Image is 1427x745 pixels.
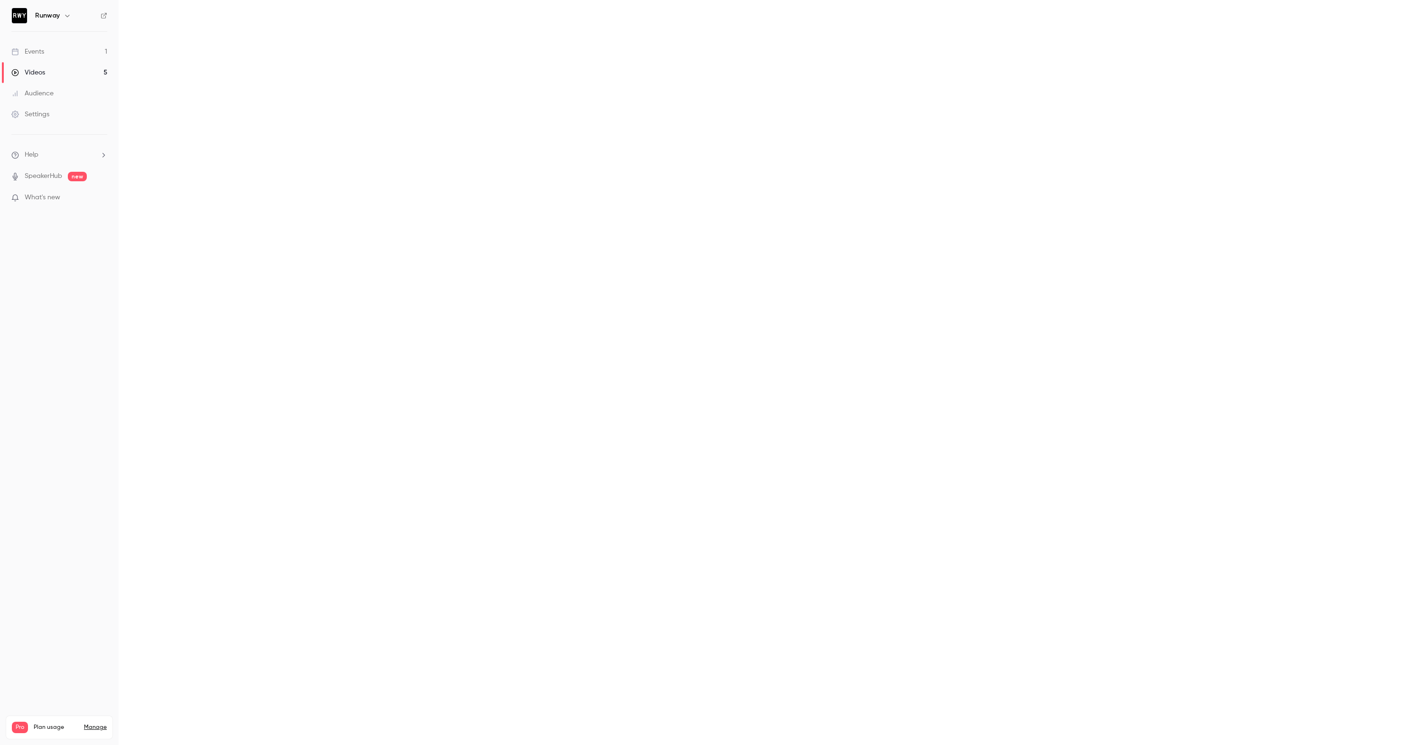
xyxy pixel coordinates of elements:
a: SpeakerHub [25,171,62,181]
h6: Runway [35,11,60,20]
img: Runway [12,8,27,23]
div: Videos [11,68,45,77]
iframe: Noticeable Trigger [96,194,107,202]
span: Help [25,150,38,160]
div: Settings [11,110,49,119]
span: What's new [25,193,60,203]
span: new [68,172,87,181]
div: Audience [11,89,54,98]
span: Plan usage [34,724,78,731]
li: help-dropdown-opener [11,150,107,160]
div: Events [11,47,44,56]
a: Manage [84,724,107,731]
span: Pro [12,722,28,733]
